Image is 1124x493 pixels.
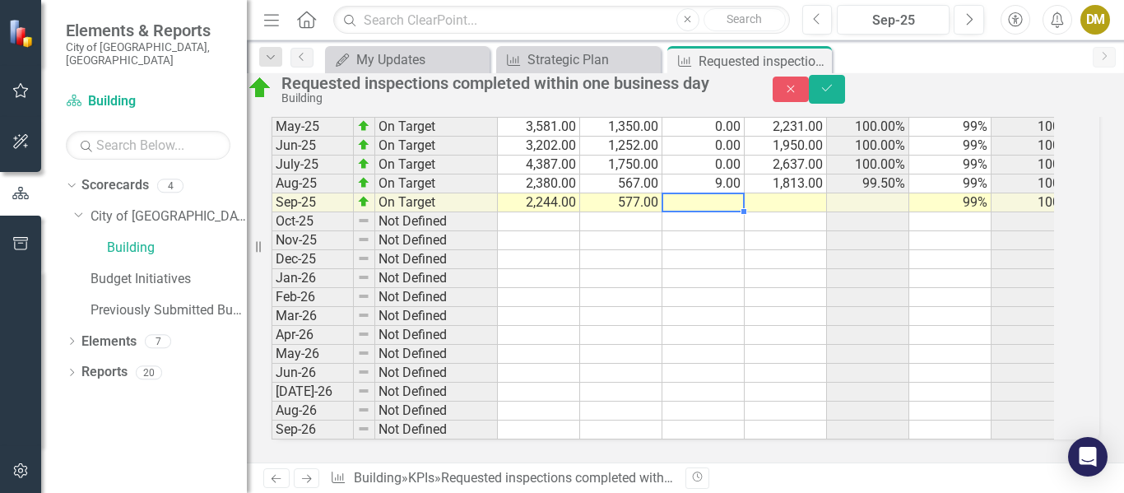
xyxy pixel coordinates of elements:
td: Nov-25 [272,231,354,250]
a: Building [354,470,402,486]
span: Elements & Reports [66,21,230,40]
img: 8DAGhfEEPCf229AAAAAElFTkSuQmCC [357,233,370,246]
td: 0.00 [662,156,745,174]
td: 99.50% [827,174,909,193]
a: My Updates [329,49,485,70]
a: Strategic Plan [500,49,657,70]
img: 8DAGhfEEPCf229AAAAAElFTkSuQmCC [357,309,370,322]
td: 99% [909,118,992,137]
a: KPIs [408,470,434,486]
div: Requested inspections completed within one business day [441,470,779,486]
td: 9.00 [662,174,745,193]
img: 8DAGhfEEPCf229AAAAAElFTkSuQmCC [357,290,370,303]
td: Not Defined [375,402,498,421]
img: 8DAGhfEEPCf229AAAAAElFTkSuQmCC [357,384,370,398]
td: 2,244.00 [498,193,580,212]
td: Not Defined [375,345,498,364]
div: 4 [157,179,183,193]
td: 99% [909,193,992,212]
div: My Updates [356,49,485,70]
td: Oct-25 [272,212,354,231]
td: 577.00 [580,193,662,212]
td: 567.00 [580,174,662,193]
img: 8DAGhfEEPCf229AAAAAElFTkSuQmCC [357,422,370,435]
input: Search Below... [66,131,230,160]
a: Scorecards [81,176,149,195]
td: 100.00% [827,156,909,174]
td: 1,950.00 [745,137,827,156]
td: Sep-26 [272,421,354,440]
td: Jan-26 [272,269,354,288]
td: Not Defined [375,307,498,326]
td: Dec-25 [272,250,354,269]
td: 99% [909,137,992,156]
td: 100% [992,118,1074,137]
a: Elements [81,333,137,351]
button: DM [1080,5,1110,35]
div: Building [281,92,740,105]
td: 100% [992,156,1074,174]
a: Previously Submitted Budget Initiatives [91,301,247,320]
button: Search [704,8,786,31]
small: City of [GEOGRAPHIC_DATA], [GEOGRAPHIC_DATA] [66,40,230,67]
td: 3,581.00 [498,118,580,137]
td: 1,750.00 [580,156,662,174]
td: 100% [992,174,1074,193]
td: Not Defined [375,250,498,269]
button: Sep-25 [837,5,950,35]
img: ClearPoint Strategy [8,18,38,48]
a: Building [107,239,247,258]
td: Jun-25 [272,137,354,156]
td: 3,202.00 [498,137,580,156]
td: May-25 [272,118,354,137]
div: 7 [145,334,171,348]
td: 2,380.00 [498,174,580,193]
td: Jun-26 [272,364,354,383]
a: Reports [81,363,128,382]
td: 100% [992,137,1074,156]
td: Apr-26 [272,326,354,345]
img: zOikAAAAAElFTkSuQmCC [357,138,370,151]
td: Not Defined [375,383,498,402]
td: July-25 [272,156,354,174]
td: 4,387.00 [498,156,580,174]
img: 8DAGhfEEPCf229AAAAAElFTkSuQmCC [357,271,370,284]
div: Sep-25 [843,11,944,30]
td: Aug-26 [272,402,354,421]
td: On Target [375,118,498,137]
td: Not Defined [375,364,498,383]
img: 8DAGhfEEPCf229AAAAAElFTkSuQmCC [357,214,370,227]
span: Search [727,12,762,26]
td: Not Defined [375,288,498,307]
td: 1,813.00 [745,174,827,193]
input: Search ClearPoint... [333,6,789,35]
td: Sep-25 [272,193,354,212]
img: zOikAAAAAElFTkSuQmCC [357,157,370,170]
a: City of [GEOGRAPHIC_DATA] [91,207,247,226]
img: 8DAGhfEEPCf229AAAAAElFTkSuQmCC [357,328,370,341]
td: 99% [909,174,992,193]
td: 0.00 [662,118,745,137]
td: 2,637.00 [745,156,827,174]
td: Not Defined [375,421,498,440]
td: 100% [992,193,1074,212]
img: zOikAAAAAElFTkSuQmCC [357,176,370,189]
img: 8DAGhfEEPCf229AAAAAElFTkSuQmCC [357,252,370,265]
td: 100.00% [827,118,909,137]
td: 1,350.00 [580,118,662,137]
td: 99% [909,156,992,174]
td: Aug-25 [272,174,354,193]
div: Requested inspections completed within one business day [699,51,828,72]
div: Open Intercom Messenger [1068,437,1108,477]
td: Feb-26 [272,288,354,307]
img: zOikAAAAAElFTkSuQmCC [357,195,370,208]
td: On Target [375,193,498,212]
div: Strategic Plan [527,49,657,70]
td: [DATE]-26 [272,383,354,402]
img: 8DAGhfEEPCf229AAAAAElFTkSuQmCC [357,346,370,360]
div: Requested inspections completed within one business day [281,74,740,92]
td: Mar-26 [272,307,354,326]
a: Building [66,92,230,111]
td: 1,252.00 [580,137,662,156]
